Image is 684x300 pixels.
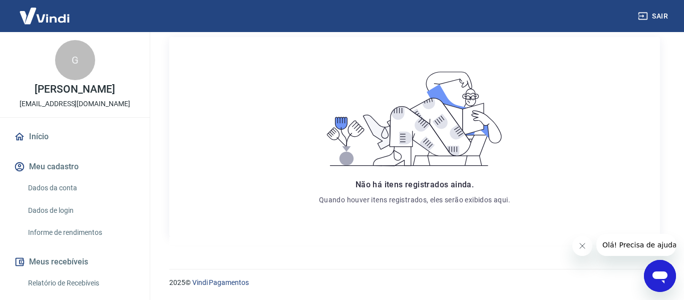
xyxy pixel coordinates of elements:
a: Dados da conta [24,178,138,198]
iframe: Fechar mensagem [572,236,592,256]
a: Relatório de Recebíveis [24,273,138,293]
span: Olá! Precisa de ajuda? [6,7,84,15]
div: G [55,40,95,80]
a: Início [12,126,138,148]
p: [PERSON_NAME] [35,84,115,95]
p: 2025 © [169,277,660,288]
a: Vindi Pagamentos [192,278,249,286]
a: Dados de login [24,200,138,221]
span: Não há itens registrados ainda. [356,180,474,189]
button: Sair [636,7,672,26]
button: Meus recebíveis [12,251,138,273]
p: [EMAIL_ADDRESS][DOMAIN_NAME] [20,99,130,109]
button: Meu cadastro [12,156,138,178]
a: Informe de rendimentos [24,222,138,243]
iframe: Mensagem da empresa [596,234,676,256]
img: Vindi [12,1,77,31]
iframe: Botão para abrir a janela de mensagens [644,260,676,292]
p: Quando houver itens registrados, eles serão exibidos aqui. [319,195,510,205]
